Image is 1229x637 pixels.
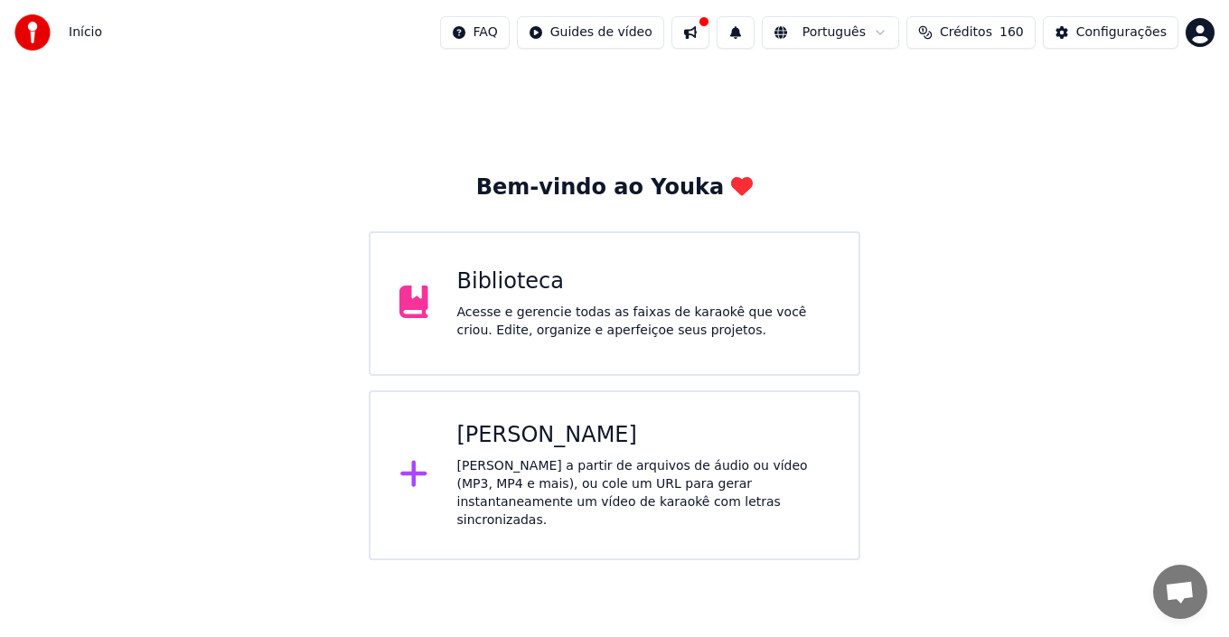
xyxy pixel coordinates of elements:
[440,16,510,49] button: FAQ
[906,16,1036,49] button: Créditos160
[69,23,102,42] nav: breadcrumb
[457,421,830,450] div: [PERSON_NAME]
[457,267,830,296] div: Biblioteca
[1153,565,1207,619] div: Bate-papo aberto
[476,173,753,202] div: Bem-vindo ao Youka
[457,457,830,529] div: [PERSON_NAME] a partir de arquivos de áudio ou vídeo (MP3, MP4 e mais), ou cole um URL para gerar...
[999,23,1024,42] span: 160
[517,16,664,49] button: Guides de vídeo
[1076,23,1167,42] div: Configurações
[14,14,51,51] img: youka
[1043,16,1178,49] button: Configurações
[69,23,102,42] span: Início
[940,23,992,42] span: Créditos
[457,304,830,340] div: Acesse e gerencie todas as faixas de karaokê que você criou. Edite, organize e aperfeiçoe seus pr...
